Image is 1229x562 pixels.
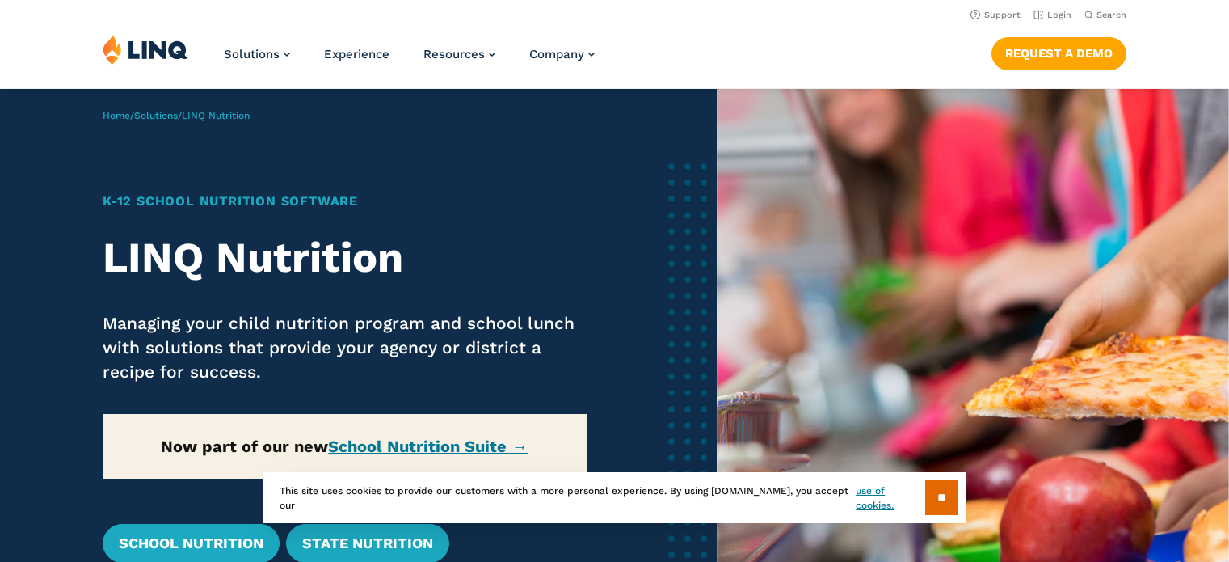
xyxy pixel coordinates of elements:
span: Solutions [224,47,280,61]
nav: Button Navigation [991,34,1126,70]
p: Managing your child nutrition program and school lunch with solutions that provide your agency or... [103,311,587,384]
span: Search [1096,10,1126,20]
a: Home [103,110,130,121]
a: Resources [423,47,495,61]
span: LINQ Nutrition [182,110,250,121]
strong: LINQ Nutrition [103,233,403,282]
a: Support [970,10,1021,20]
span: Company [529,47,584,61]
div: This site uses cookies to provide our customers with a more personal experience. By using [DOMAIN... [263,472,966,523]
a: Company [529,47,595,61]
a: Solutions [134,110,178,121]
a: Request a Demo [991,37,1126,70]
button: Open Search Bar [1084,9,1126,21]
a: Login [1033,10,1071,20]
a: Solutions [224,47,290,61]
span: Resources [423,47,485,61]
a: School Nutrition Suite → [328,437,528,456]
img: LINQ | K‑12 Software [103,34,188,65]
h1: K‑12 School Nutrition Software [103,192,587,211]
nav: Primary Navigation [224,34,595,87]
a: Experience [324,47,389,61]
span: / / [103,110,250,121]
strong: Now part of our new [161,437,528,456]
a: use of cookies. [856,484,924,513]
